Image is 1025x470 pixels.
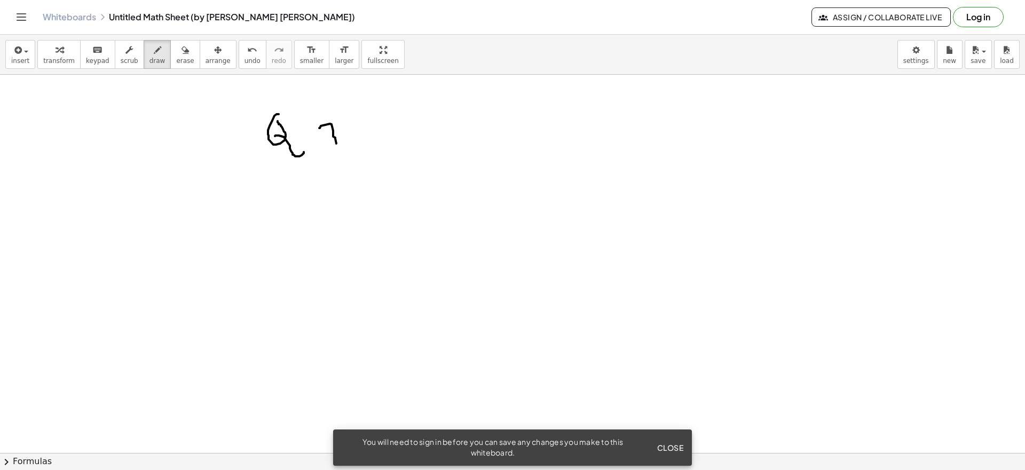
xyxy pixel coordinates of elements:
[170,40,200,69] button: erase
[43,12,96,22] a: Whiteboards
[965,40,992,69] button: save
[361,40,404,69] button: fullscreen
[266,40,292,69] button: redoredo
[821,12,942,22] span: Assign / Collaborate Live
[5,40,35,69] button: insert
[342,437,644,458] div: You will need to sign in before you can save any changes you make to this whiteboard.
[971,57,985,65] span: save
[115,40,144,69] button: scrub
[176,57,194,65] span: erase
[306,44,317,57] i: format_size
[953,7,1004,27] button: Log in
[300,57,324,65] span: smaller
[367,57,398,65] span: fullscreen
[80,40,115,69] button: keyboardkeypad
[11,57,29,65] span: insert
[339,44,349,57] i: format_size
[37,40,81,69] button: transform
[247,44,257,57] i: undo
[239,40,266,69] button: undoundo
[994,40,1020,69] button: load
[206,57,231,65] span: arrange
[272,57,286,65] span: redo
[274,44,284,57] i: redo
[1000,57,1014,65] span: load
[43,57,75,65] span: transform
[897,40,935,69] button: settings
[943,57,956,65] span: new
[245,57,261,65] span: undo
[144,40,171,69] button: draw
[13,9,30,26] button: Toggle navigation
[86,57,109,65] span: keypad
[149,57,165,65] span: draw
[811,7,951,27] button: Assign / Collaborate Live
[937,40,963,69] button: new
[200,40,236,69] button: arrange
[329,40,359,69] button: format_sizelarger
[121,57,138,65] span: scrub
[652,438,688,457] button: Close
[903,57,929,65] span: settings
[92,44,102,57] i: keyboard
[335,57,353,65] span: larger
[294,40,329,69] button: format_sizesmaller
[657,443,683,452] span: Close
